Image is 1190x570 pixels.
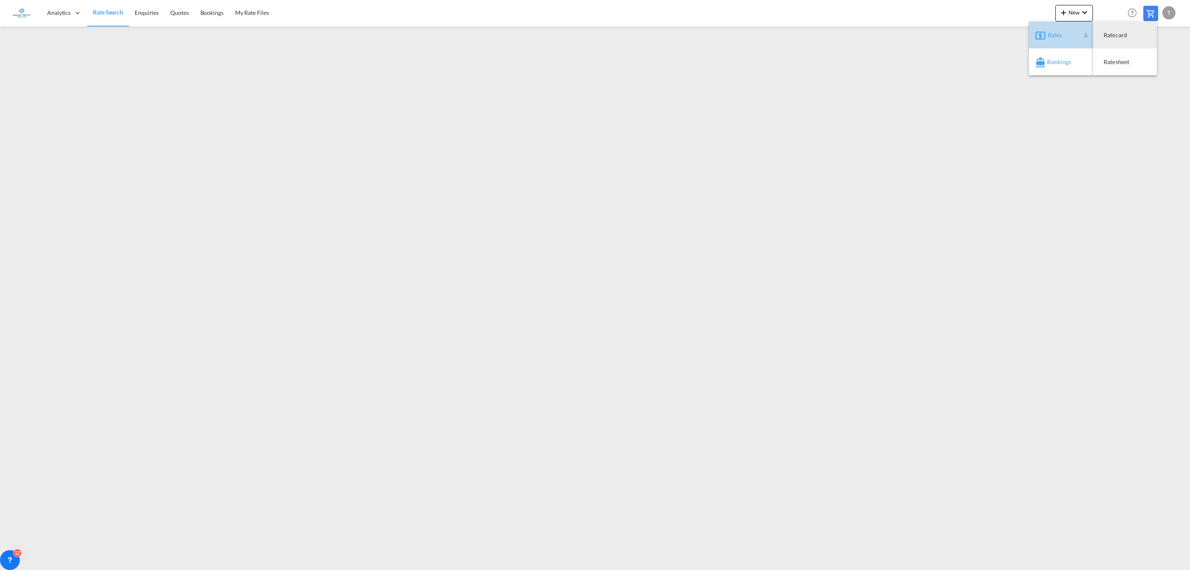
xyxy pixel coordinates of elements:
md-icon: icon-chevron-right [1081,31,1091,41]
div: Bookings [1035,52,1086,72]
span: Ratesheet [1104,54,1113,70]
button: Bookings [1029,48,1093,75]
span: Rates [1048,27,1058,43]
span: Bookings [1047,54,1056,70]
span: Ratecard [1104,27,1113,43]
div: Ratecard [1100,25,1150,46]
div: Ratesheet [1100,52,1150,72]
